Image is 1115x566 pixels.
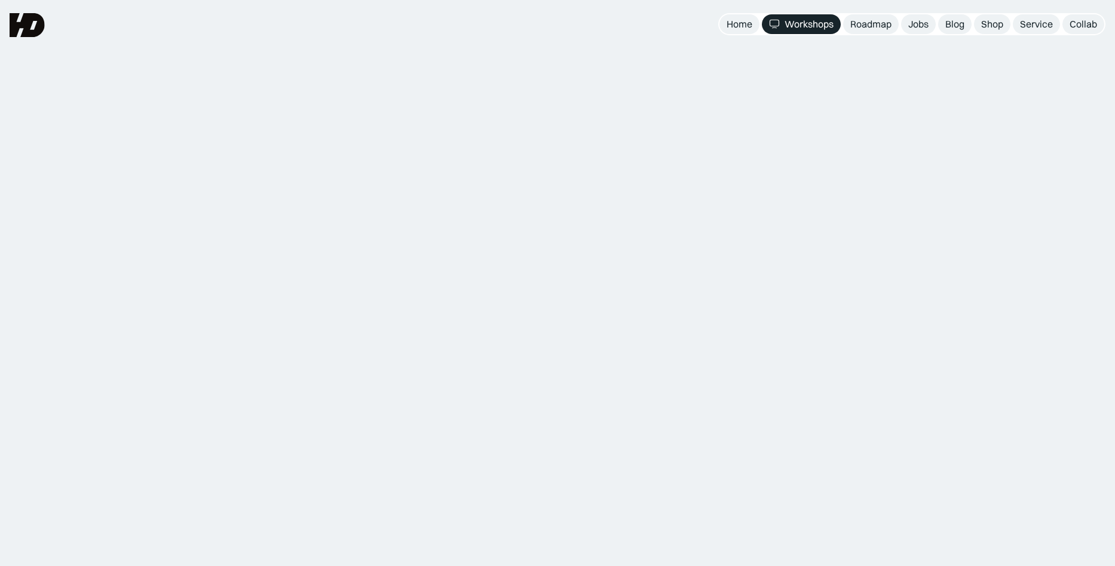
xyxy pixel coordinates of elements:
a: Shop [974,14,1010,34]
div: Shop [981,18,1003,30]
div: Roadmap [850,18,892,30]
div: Workshops [785,18,834,30]
a: Service [1013,14,1060,34]
div: Service [1020,18,1053,30]
a: Collab [1062,14,1104,34]
a: Workshops [762,14,841,34]
a: Blog [938,14,972,34]
div: Home [727,18,752,30]
div: Jobs [908,18,929,30]
div: Collab [1070,18,1097,30]
a: Roadmap [843,14,899,34]
a: Home [719,14,759,34]
div: Blog [945,18,964,30]
a: Jobs [901,14,936,34]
